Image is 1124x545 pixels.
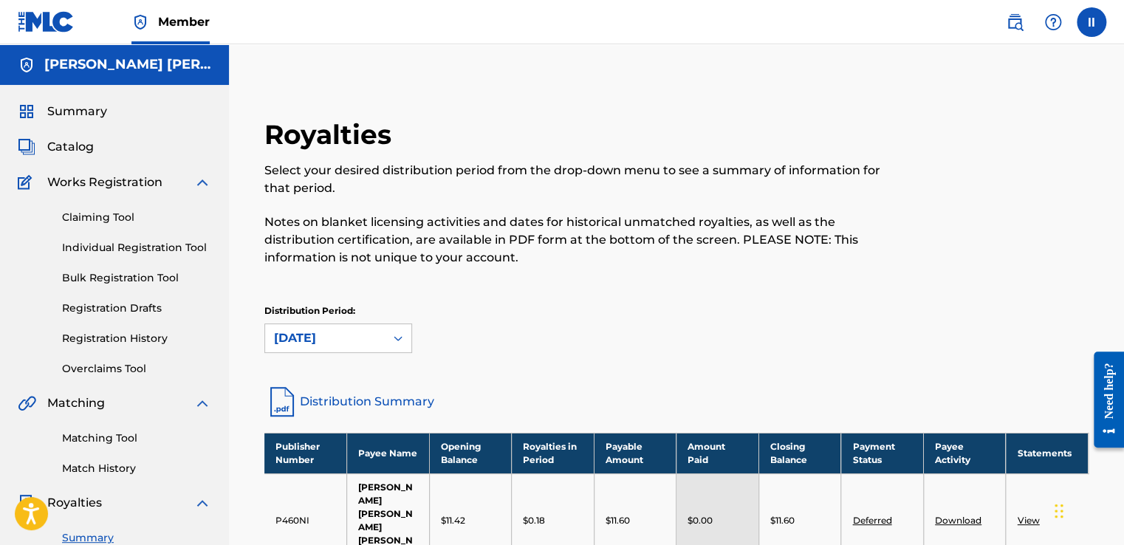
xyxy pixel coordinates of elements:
th: Amount Paid [676,433,759,473]
th: Royalties in Period [512,433,594,473]
a: Matching Tool [62,431,211,446]
div: Drag [1055,489,1063,533]
img: expand [193,174,211,191]
p: Distribution Period: [264,304,412,318]
a: Match History [62,461,211,476]
img: expand [193,494,211,512]
img: Top Rightsholder [131,13,149,31]
th: Payee Activity [923,433,1006,473]
a: Bulk Registration Tool [62,270,211,286]
img: Summary [18,103,35,120]
p: Notes on blanket licensing activities and dates for historical unmatched royalties, as well as th... [264,213,899,267]
div: Help [1038,7,1068,37]
p: $11.60 [770,514,795,527]
a: View [1017,515,1039,526]
h5: lenin i lopez rodriguez [44,56,211,73]
div: [DATE] [274,329,376,347]
span: Summary [47,103,107,120]
img: expand [193,394,211,412]
span: Royalties [47,494,102,512]
img: help [1044,13,1062,31]
iframe: Chat Widget [1050,474,1124,545]
iframe: Resource Center [1083,340,1124,459]
th: Statements [1006,433,1089,473]
a: Download [935,515,981,526]
a: SummarySummary [18,103,107,120]
a: Registration Drafts [62,301,211,316]
a: Registration History [62,331,211,346]
img: MLC Logo [18,11,75,32]
img: Matching [18,394,36,412]
th: Closing Balance [758,433,841,473]
span: Matching [47,394,105,412]
th: Payee Name [347,433,430,473]
span: Catalog [47,138,94,156]
a: Public Search [1000,7,1029,37]
img: Catalog [18,138,35,156]
p: $0.18 [523,514,545,527]
th: Payable Amount [594,433,676,473]
img: Royalties [18,494,35,512]
img: distribution-summary-pdf [264,384,300,419]
th: Opening Balance [429,433,512,473]
img: Accounts [18,56,35,74]
a: Deferred [852,515,891,526]
th: Publisher Number [264,433,347,473]
p: $0.00 [688,514,713,527]
img: search [1006,13,1024,31]
span: Member [158,13,210,30]
h2: Royalties [264,118,399,151]
p: Select your desired distribution period from the drop-down menu to see a summary of information f... [264,162,899,197]
a: Claiming Tool [62,210,211,225]
p: $11.42 [441,514,465,527]
span: Works Registration [47,174,162,191]
a: Individual Registration Tool [62,240,211,256]
a: CatalogCatalog [18,138,94,156]
img: Works Registration [18,174,37,191]
a: Distribution Summary [264,384,1089,419]
a: Overclaims Tool [62,361,211,377]
th: Payment Status [841,433,924,473]
p: $11.60 [606,514,630,527]
div: User Menu [1077,7,1106,37]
